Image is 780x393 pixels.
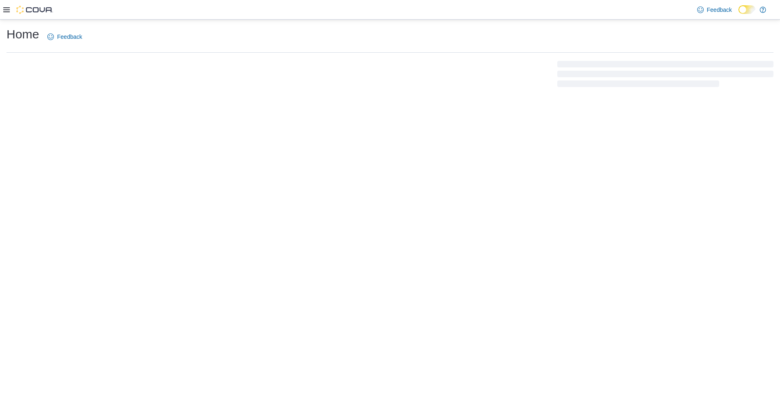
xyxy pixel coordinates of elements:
[694,2,735,18] a: Feedback
[44,29,85,45] a: Feedback
[57,33,82,41] span: Feedback
[557,63,773,89] span: Loading
[16,6,53,14] img: Cova
[738,5,756,14] input: Dark Mode
[7,26,39,42] h1: Home
[707,6,732,14] span: Feedback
